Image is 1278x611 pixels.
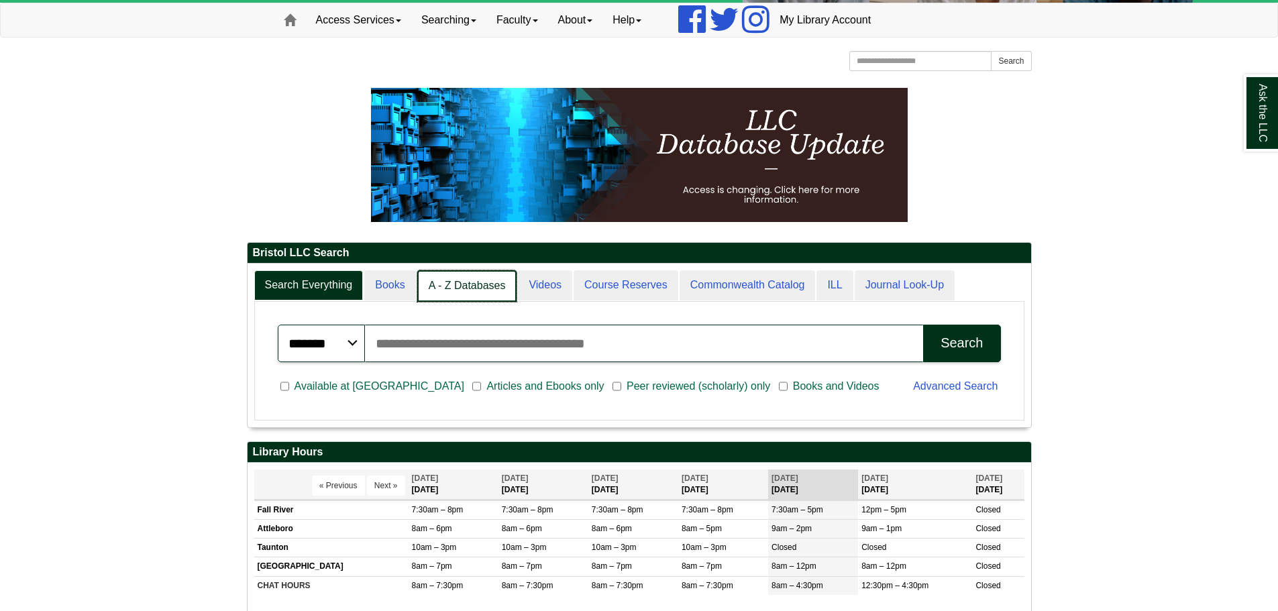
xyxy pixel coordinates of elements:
[592,581,643,590] span: 8am – 7:30pm
[682,581,733,590] span: 8am – 7:30pm
[941,335,983,351] div: Search
[768,469,858,500] th: [DATE]
[682,561,722,571] span: 8am – 7pm
[788,378,885,394] span: Books and Videos
[678,469,768,500] th: [DATE]
[502,474,529,483] span: [DATE]
[574,270,678,300] a: Course Reserves
[975,505,1000,514] span: Closed
[975,561,1000,571] span: Closed
[769,3,881,37] a: My Library Account
[254,576,409,595] td: CHAT HOURS
[502,505,553,514] span: 7:30am – 8pm
[972,469,1024,500] th: [DATE]
[486,3,548,37] a: Faculty
[602,3,651,37] a: Help
[771,543,796,552] span: Closed
[518,270,572,300] a: Videos
[371,88,908,222] img: HTML tutorial
[592,505,643,514] span: 7:30am – 8pm
[855,270,955,300] a: Journal Look-Up
[975,581,1000,590] span: Closed
[502,524,542,533] span: 8am – 6pm
[412,543,457,552] span: 10am – 3pm
[481,378,609,394] span: Articles and Ebooks only
[367,476,405,496] button: Next »
[861,561,906,571] span: 8am – 12pm
[592,561,632,571] span: 8am – 7pm
[289,378,470,394] span: Available at [GEOGRAPHIC_DATA]
[913,380,998,392] a: Advanced Search
[254,557,409,576] td: [GEOGRAPHIC_DATA]
[621,378,776,394] span: Peer reviewed (scholarly) only
[680,270,816,300] a: Commonwealth Catalog
[592,474,619,483] span: [DATE]
[409,469,498,500] th: [DATE]
[975,524,1000,533] span: Closed
[280,380,289,392] input: Available at [GEOGRAPHIC_DATA]
[771,581,823,590] span: 8am – 4:30pm
[412,581,464,590] span: 8am – 7:30pm
[682,543,727,552] span: 10am – 3pm
[682,505,733,514] span: 7:30am – 8pm
[771,524,812,533] span: 9am – 2pm
[816,270,853,300] a: ILL
[248,243,1031,264] h2: Bristol LLC Search
[248,442,1031,463] h2: Library Hours
[417,270,517,302] a: A - Z Databases
[502,543,547,552] span: 10am – 3pm
[412,505,464,514] span: 7:30am – 8pm
[498,469,588,500] th: [DATE]
[923,325,1000,362] button: Search
[254,539,409,557] td: Taunton
[412,474,439,483] span: [DATE]
[254,270,364,300] a: Search Everything
[861,581,928,590] span: 12:30pm – 4:30pm
[613,380,621,392] input: Peer reviewed (scholarly) only
[682,524,722,533] span: 8am – 5pm
[779,380,788,392] input: Books and Videos
[861,524,902,533] span: 9am – 1pm
[975,474,1002,483] span: [DATE]
[411,3,486,37] a: Searching
[412,561,452,571] span: 8am – 7pm
[364,270,415,300] a: Books
[771,505,823,514] span: 7:30am – 5pm
[592,543,637,552] span: 10am – 3pm
[682,474,708,483] span: [DATE]
[975,543,1000,552] span: Closed
[861,505,906,514] span: 12pm – 5pm
[502,561,542,571] span: 8am – 7pm
[588,469,678,500] th: [DATE]
[254,500,409,519] td: Fall River
[861,474,888,483] span: [DATE]
[858,469,972,500] th: [DATE]
[254,520,409,539] td: Attleboro
[592,524,632,533] span: 8am – 6pm
[548,3,603,37] a: About
[861,543,886,552] span: Closed
[771,561,816,571] span: 8am – 12pm
[312,476,365,496] button: « Previous
[412,524,452,533] span: 8am – 6pm
[306,3,411,37] a: Access Services
[771,474,798,483] span: [DATE]
[502,581,553,590] span: 8am – 7:30pm
[472,380,481,392] input: Articles and Ebooks only
[991,51,1031,71] button: Search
